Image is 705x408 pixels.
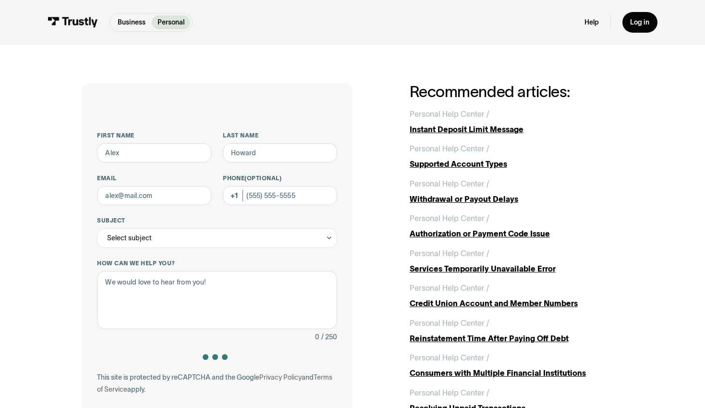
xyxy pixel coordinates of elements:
[223,132,337,139] label: Last name
[410,212,489,224] div: Personal Help Center /
[410,317,623,344] a: Personal Help Center /Reinstatement Time After Paying Off Debt
[410,108,623,135] a: Personal Help Center /Instant Deposit Limit Message
[223,143,337,162] input: Howard
[223,174,337,182] label: Phone
[315,331,319,343] div: 0
[410,247,489,259] div: Personal Help Center /
[410,143,489,154] div: Personal Help Center /
[118,17,146,27] p: Business
[223,186,337,205] input: (555) 555-5555
[410,263,623,274] div: Services Temporarily Unavailable Error
[584,18,599,26] a: Help
[410,367,623,379] div: Consumers with Multiple Financial Institutions
[259,373,302,381] a: Privacy Policy
[97,217,337,224] label: Subject
[48,17,98,27] img: Trustly Logo
[107,232,152,244] div: Select subject
[410,158,623,170] div: Supported Account Types
[244,175,281,181] span: (Optional)
[321,331,337,343] div: / 250
[97,132,211,139] label: First name
[410,108,489,120] div: Personal Help Center /
[410,282,489,294] div: Personal Help Center /
[152,15,190,29] a: Personal
[97,186,211,205] input: alex@mail.com
[97,371,337,395] div: This site is protected by reCAPTCHA and the Google and apply.
[410,247,623,274] a: Personal Help Center /Services Temporarily Unavailable Error
[410,124,623,135] div: Instant Deposit Limit Message
[410,83,623,100] h2: Recommended articles:
[97,174,211,182] label: Email
[410,178,489,189] div: Personal Help Center /
[158,17,184,27] p: Personal
[410,228,623,239] div: Authorization or Payment Code Issue
[410,352,489,363] div: Personal Help Center /
[112,15,151,29] a: Business
[410,387,489,398] div: Personal Help Center /
[410,178,623,205] a: Personal Help Center /Withdrawal or Payout Delays
[97,373,332,393] a: Terms of Service
[410,317,489,329] div: Personal Help Center /
[622,12,657,32] a: Log in
[410,333,623,344] div: Reinstatement Time After Paying Off Debt
[410,297,623,309] div: Credit Union Account and Member Numbers
[410,212,623,239] a: Personal Help Center /Authorization or Payment Code Issue
[630,18,649,26] div: Log in
[410,143,623,170] a: Personal Help Center /Supported Account Types
[410,352,623,379] a: Personal Help Center /Consumers with Multiple Financial Institutions
[410,282,623,309] a: Personal Help Center /Credit Union Account and Member Numbers
[410,193,623,205] div: Withdrawal or Payout Delays
[97,143,211,162] input: Alex
[97,260,337,267] label: How can we help you?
